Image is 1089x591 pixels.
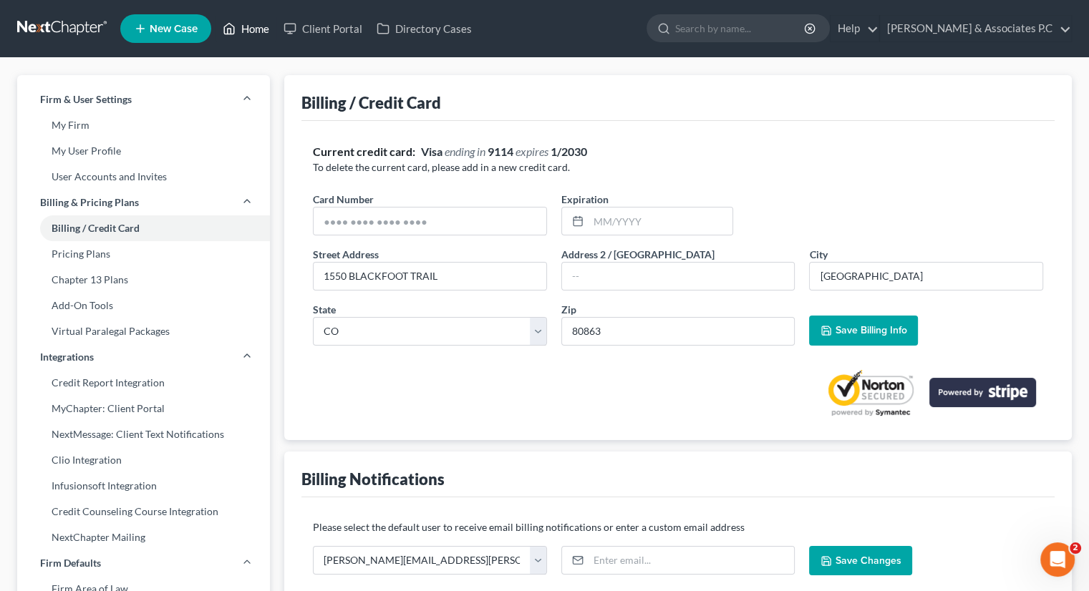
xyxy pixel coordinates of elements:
input: Search by name... [675,15,806,41]
a: Credit Counseling Course Integration [17,499,270,524]
span: Save Changes [835,555,901,567]
a: Infusionsoft Integration [17,473,270,499]
span: Integrations [40,350,94,364]
span: expires [516,145,548,158]
span: Address 2 / [GEOGRAPHIC_DATA] [561,248,715,260]
a: [PERSON_NAME] & Associates P.C [880,16,1071,41]
span: Card Number [313,193,374,205]
a: MyChapter: Client Portal [17,396,270,421]
strong: 1/2030 [551,145,587,158]
a: Billing & Pricing Plans [17,190,270,215]
a: User Accounts and Invites [17,164,270,190]
span: State [313,303,336,316]
a: Credit Report Integration [17,370,270,396]
input: Enter street address [314,263,546,290]
a: My User Profile [17,138,270,164]
a: Chapter 13 Plans [17,267,270,293]
input: MM/YYYY [589,207,732,235]
a: Clio Integration [17,447,270,473]
span: Firm & User Settings [40,92,132,107]
p: To delete the current card, please add in a new credit card. [313,160,1043,175]
span: City [809,248,827,260]
div: Billing Notifications [301,469,445,489]
button: Save Billing Info [809,316,918,346]
a: NextChapter Mailing [17,524,270,550]
span: Save Billing Info [835,324,906,336]
span: Zip [561,303,576,316]
span: New Case [150,24,198,34]
a: Billing / Credit Card [17,215,270,241]
a: NextMessage: Client Text Notifications [17,421,270,447]
span: 2 [1070,542,1081,554]
input: XXXXX [561,317,795,346]
div: Billing / Credit Card [301,92,441,113]
span: Billing & Pricing Plans [40,195,139,210]
strong: Visa [421,145,442,158]
a: Add-On Tools [17,293,270,318]
p: Please select the default user to receive email billing notifications or enter a custom email add... [313,520,1043,534]
span: Firm Defaults [40,556,101,570]
input: -- [562,263,795,290]
input: Enter city [810,263,1042,290]
input: ●●●● ●●●● ●●●● ●●●● [314,207,546,235]
span: Expiration [561,193,609,205]
a: Help [831,16,879,41]
a: Firm Defaults [17,550,270,576]
a: Directory Cases [369,16,479,41]
img: stripe-logo-2a7f7e6ca78b8645494d24e0ce0d7884cb2b23f96b22fa3b73b5b9e177486001.png [929,378,1036,407]
strong: Current credit card: [313,145,415,158]
strong: 9114 [488,145,513,158]
a: My Firm [17,112,270,138]
a: Home [216,16,276,41]
a: Pricing Plans [17,241,270,267]
a: Client Portal [276,16,369,41]
input: Enter email... [589,547,795,574]
a: Norton Secured privacy certification [823,368,918,417]
a: Firm & User Settings [17,87,270,112]
iframe: Intercom live chat [1040,542,1075,577]
img: Powered by Symantec [823,368,918,417]
a: Virtual Paralegal Packages [17,318,270,344]
span: Street Address [313,248,379,260]
a: Integrations [17,344,270,370]
button: Save Changes [809,546,912,576]
span: ending in [445,145,485,158]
